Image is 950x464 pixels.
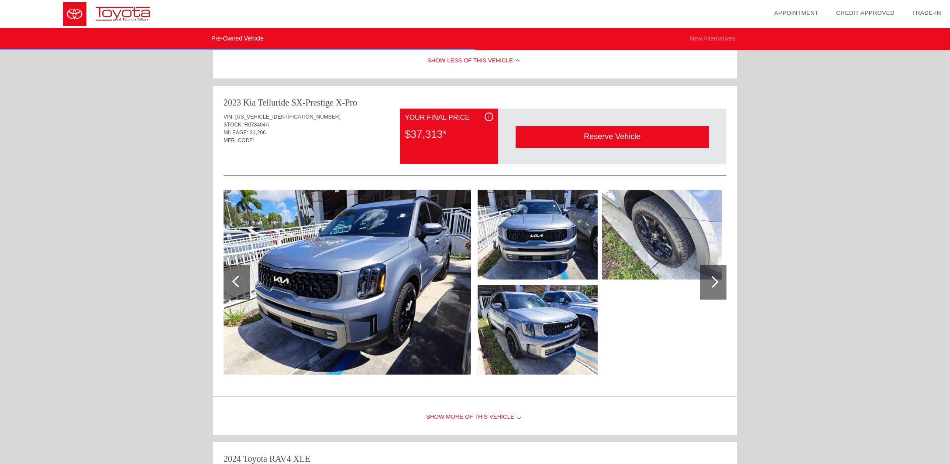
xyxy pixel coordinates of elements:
[224,122,243,128] span: STOCK:
[224,190,471,375] img: 55e43c729881ceb71ff936d29232969ex.jpg
[235,114,341,120] span: [US_VEHICLE_IDENTIFICATION_NUMBER]
[405,123,493,146] div: $37,313*
[224,130,248,136] span: MILEAGE:
[774,10,819,16] a: Appointment
[602,190,722,280] img: ee3eb54caaf1f863acbc054e51ceb943x.jpg
[224,114,234,120] span: VIN:
[224,96,289,109] div: 2023 Kia Telluride
[478,285,598,375] img: 8f6ab3221242004c5c49fa3306f867e5x.jpg
[475,28,950,50] li: New Alternatives
[224,137,255,143] span: MFR. CODE:
[516,126,709,147] div: Reserve Vehicle
[250,130,266,136] span: 31,206
[485,113,493,121] div: i
[478,190,598,280] img: b2da95c033778aeca88fa9fe36f995d7x.jpg
[405,113,493,123] div: Your Final Price
[244,122,269,128] span: R078404A
[291,96,357,109] div: SX-Prestige X-Pro
[224,150,726,164] div: Quoted on [DATE] 3:22:35 PM
[213,400,737,435] div: Show More of this Vehicle
[836,10,895,16] a: Credit Approved
[912,10,941,16] a: Trade-In
[213,44,737,78] div: Show Less of this Vehicle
